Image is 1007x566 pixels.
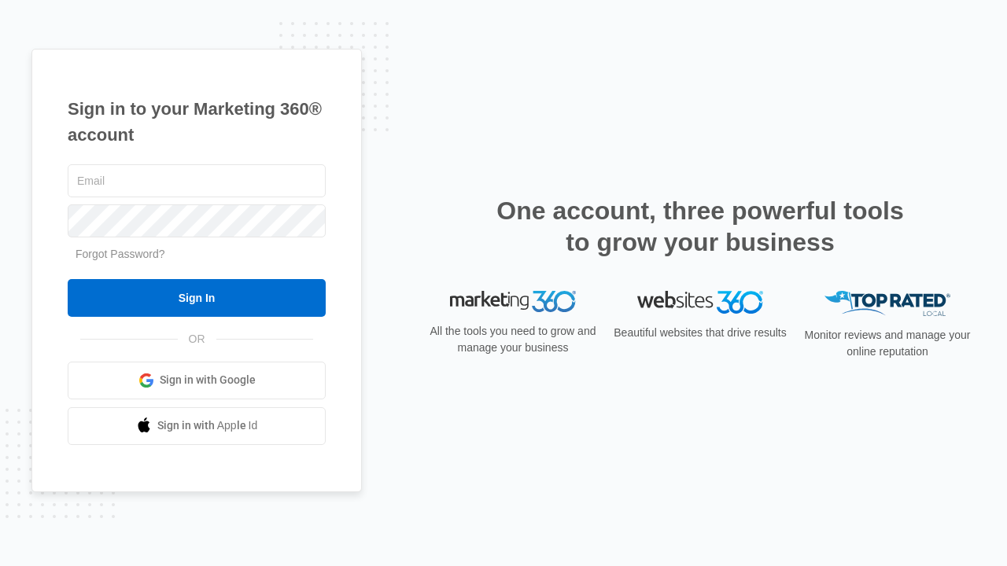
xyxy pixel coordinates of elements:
[68,96,326,148] h1: Sign in to your Marketing 360® account
[68,362,326,399] a: Sign in with Google
[178,331,216,347] span: OR
[68,407,326,445] a: Sign in with Apple Id
[637,291,763,314] img: Websites 360
[160,372,256,388] span: Sign in with Google
[799,327,976,360] p: Monitor reviews and manage your online reputation
[76,248,165,260] a: Forgot Password?
[492,195,909,258] h2: One account, three powerful tools to grow your business
[68,164,326,197] input: Email
[824,291,950,317] img: Top Rated Local
[425,323,601,356] p: All the tools you need to grow and manage your business
[157,417,258,434] span: Sign in with Apple Id
[68,279,326,317] input: Sign In
[612,325,788,341] p: Beautiful websites that drive results
[450,291,576,313] img: Marketing 360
